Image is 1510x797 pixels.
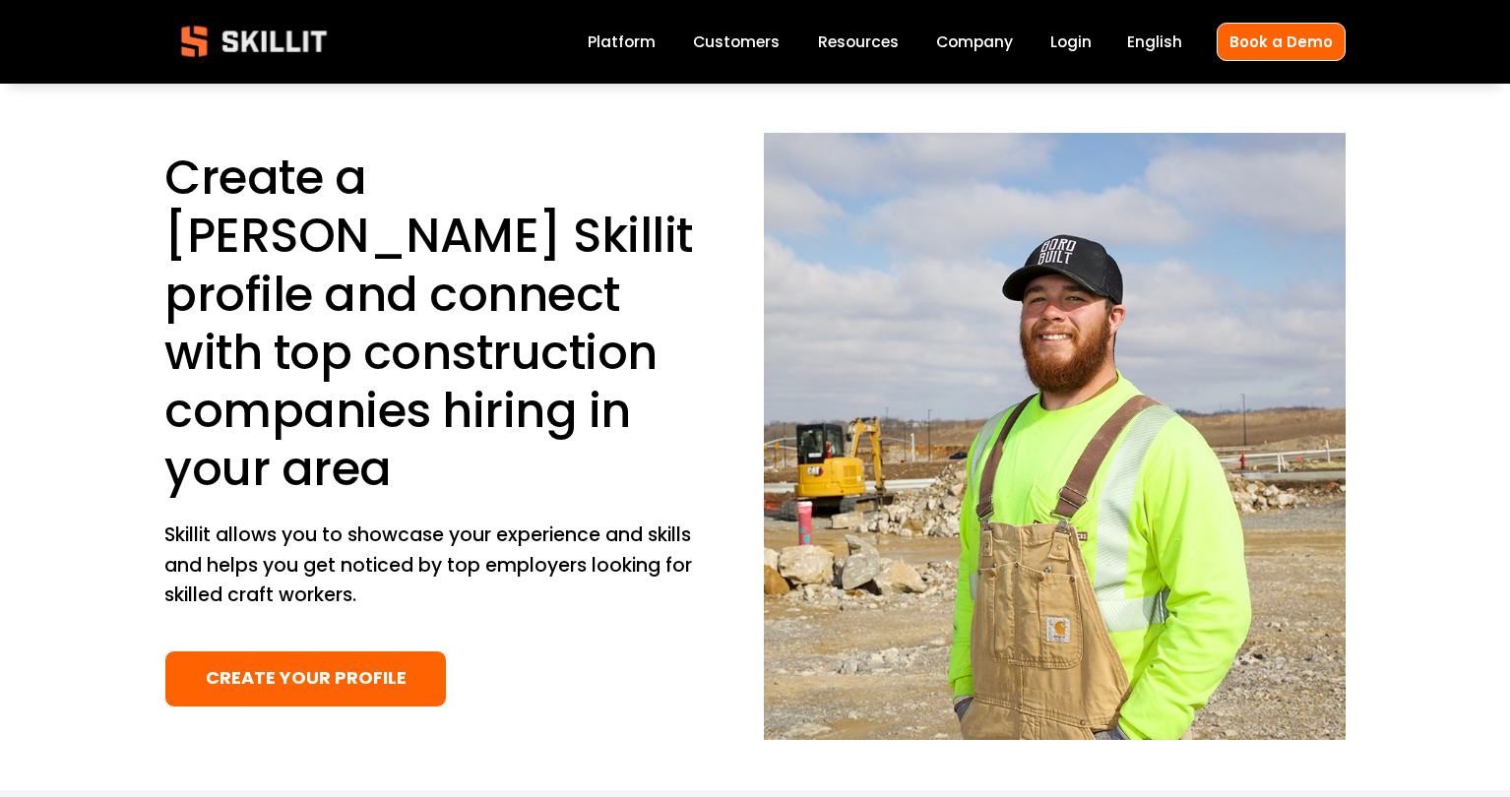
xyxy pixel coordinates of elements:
span: English [1127,31,1182,53]
h1: Create a [PERSON_NAME] Skillit profile and connect with top construction companies hiring in your... [164,149,697,498]
a: Book a Demo [1217,23,1346,61]
div: language picker [1127,29,1182,55]
a: CREATE YOUR PROFILE [164,650,447,708]
a: Platform [588,29,656,55]
img: Skillit [164,12,344,71]
p: Skillit allows you to showcase your experience and skills and helps you get noticed by top employ... [164,521,697,611]
a: Company [936,29,1013,55]
a: Login [1050,29,1092,55]
a: folder dropdown [818,29,899,55]
span: Resources [818,31,899,53]
a: Customers [693,29,780,55]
